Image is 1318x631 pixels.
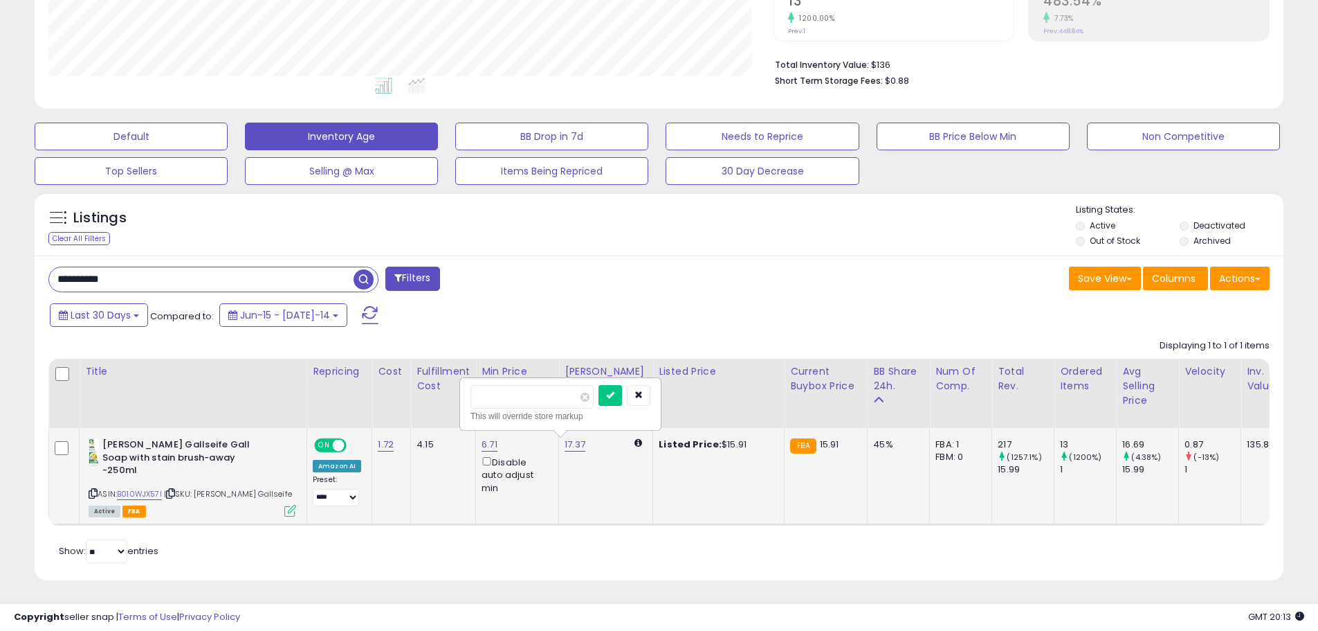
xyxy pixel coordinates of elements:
[14,610,64,623] strong: Copyright
[794,13,834,24] small: 1200.00%
[164,488,292,499] span: | SKU: [PERSON_NAME] Gallseife
[179,610,240,623] a: Privacy Policy
[1160,339,1270,353] div: Displaying 1 to 1 of 1 items
[885,74,909,87] span: $0.88
[1090,235,1140,247] label: Out of Stock
[48,232,110,245] div: Clear All Filters
[1122,463,1178,476] div: 15.99
[89,506,120,517] span: All listings currently available for purchase on Amazon
[1131,452,1161,463] small: (4.38%)
[470,409,650,423] div: This will override store markup
[1193,220,1245,231] label: Deactivated
[455,157,648,185] button: Items Being Repriced
[1184,463,1241,476] div: 1
[877,123,1070,150] button: BB Price Below Min
[1122,438,1178,451] div: 16.69
[1076,204,1283,217] p: Listing States:
[659,438,774,451] div: $15.91
[565,438,585,452] a: 17.37
[873,364,924,393] div: BB Share 24h.
[935,364,986,393] div: Num of Comp.
[85,364,301,379] div: Title
[775,75,883,87] b: Short Term Storage Fees:
[1090,220,1115,231] label: Active
[89,438,296,515] div: ASIN:
[1122,364,1173,408] div: Avg Selling Price
[1060,438,1116,451] div: 13
[666,157,859,185] button: 30 Day Decrease
[1069,267,1141,290] button: Save View
[455,123,648,150] button: BB Drop in 7d
[102,438,271,481] b: [PERSON_NAME] Gallseife Gall Soap with stain brush-away -250ml
[1087,123,1280,150] button: Non Competitive
[998,364,1048,393] div: Total Rev.
[820,438,839,451] span: 15.91
[313,475,361,506] div: Preset:
[59,544,158,558] span: Show: entries
[1184,364,1235,379] div: Velocity
[1247,364,1279,393] div: Inv. value
[378,364,405,379] div: Cost
[417,364,470,393] div: Fulfillment Cost
[313,460,361,472] div: Amazon AI
[35,123,228,150] button: Default
[35,157,228,185] button: Top Sellers
[219,303,347,327] button: Jun-15 - [DATE]-14
[790,438,816,454] small: FBA
[1069,452,1101,463] small: (1200%)
[998,463,1054,476] div: 15.99
[1247,438,1274,451] div: 135.88
[482,454,548,495] div: Disable auto adjust min
[1152,272,1196,285] span: Columns
[1060,463,1116,476] div: 1
[118,610,177,623] a: Terms of Use
[1143,267,1208,290] button: Columns
[935,451,981,463] div: FBM: 0
[482,438,497,452] a: 6.71
[71,308,131,322] span: Last 30 Days
[565,364,647,379] div: [PERSON_NAME]
[659,438,722,451] b: Listed Price:
[385,267,439,291] button: Filters
[1193,452,1219,463] small: (-13%)
[240,308,330,322] span: Jun-15 - [DATE]-14
[935,438,981,451] div: FBA: 1
[788,27,805,35] small: Prev: 1
[150,310,214,323] span: Compared to:
[117,488,162,500] a: B010WJX57I
[482,364,553,379] div: Min Price
[1248,610,1304,623] span: 2025-08-14 20:13 GMT
[1184,438,1241,451] div: 0.87
[345,440,367,452] span: OFF
[1193,235,1231,247] label: Archived
[50,303,148,327] button: Last 30 Days
[873,438,919,451] div: 45%
[378,438,394,452] a: 1.72
[775,55,1259,72] li: $136
[998,438,1054,451] div: 217
[245,157,438,185] button: Selling @ Max
[315,440,333,452] span: ON
[1210,267,1270,290] button: Actions
[666,123,859,150] button: Needs to Reprice
[1060,364,1110,393] div: Ordered Items
[417,438,465,451] div: 4.15
[245,123,438,150] button: Inventory Age
[313,364,366,379] div: Repricing
[14,611,240,624] div: seller snap | |
[775,59,869,71] b: Total Inventory Value:
[1043,27,1083,35] small: Prev: 448.84%
[659,364,778,379] div: Listed Price
[122,506,146,517] span: FBA
[1050,13,1074,24] small: 7.73%
[73,208,127,228] h5: Listings
[1007,452,1041,463] small: (1257.1%)
[790,364,861,393] div: Current Buybox Price
[89,438,99,466] img: 41wtYf8gcML._SL40_.jpg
